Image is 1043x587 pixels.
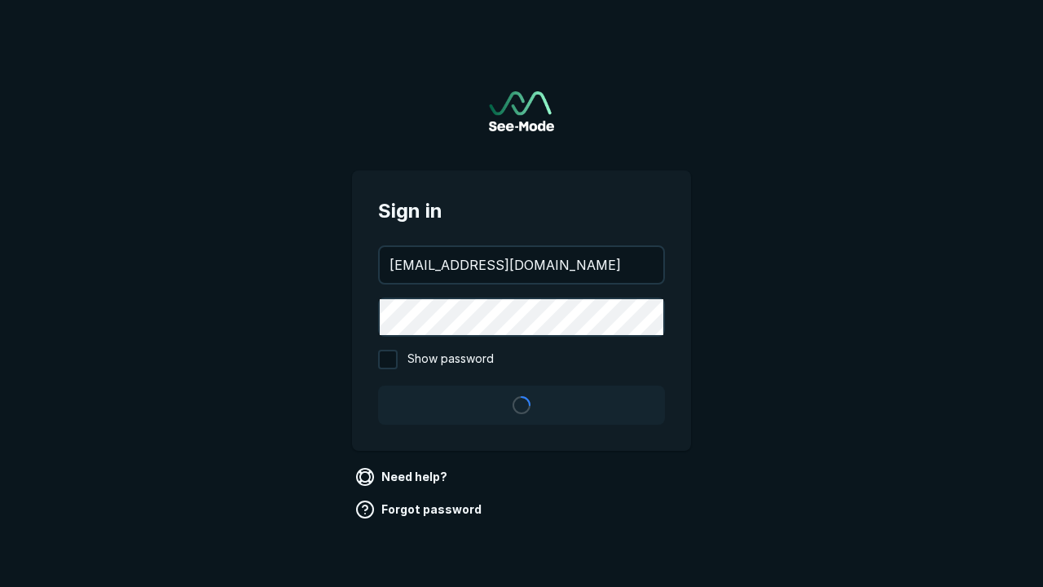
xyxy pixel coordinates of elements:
span: Sign in [378,196,665,226]
input: your@email.com [380,247,663,283]
span: Show password [407,350,494,369]
a: Go to sign in [489,91,554,131]
a: Need help? [352,464,454,490]
a: Forgot password [352,497,488,523]
img: See-Mode Logo [489,91,554,131]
